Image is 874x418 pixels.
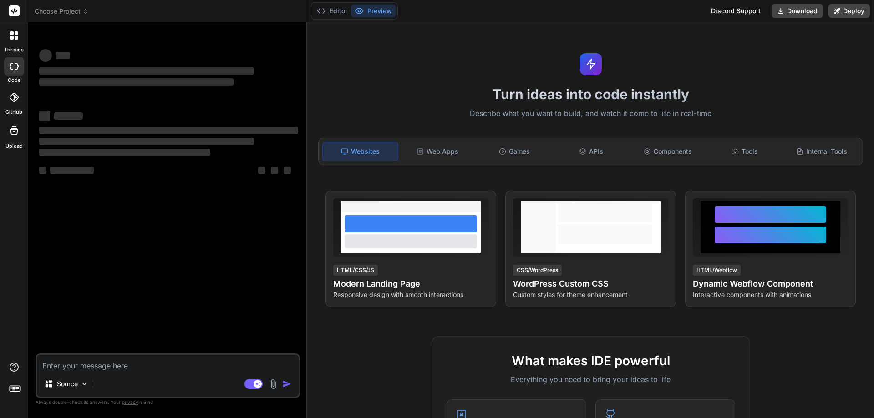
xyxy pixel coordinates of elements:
[122,399,138,405] span: privacy
[39,67,254,75] span: ‌
[56,52,70,59] span: ‌
[513,265,562,276] div: CSS/WordPress
[322,142,398,161] div: Websites
[313,108,869,120] p: Describe what you want to build, and watch it come to life in real-time
[333,277,488,290] h4: Modern Landing Page
[313,5,351,17] button: Editor
[333,290,488,299] p: Responsive design with smooth interactions
[36,398,300,407] p: Always double-check its answers. Your in Bind
[784,142,859,161] div: Internal Tools
[39,49,52,62] span: ‌
[772,4,823,18] button: Download
[554,142,629,161] div: APIs
[39,78,234,86] span: ‌
[5,108,22,116] label: GitHub
[39,138,254,145] span: ‌
[447,351,735,370] h2: What makes IDE powerful
[447,374,735,385] p: Everything you need to bring your ideas to life
[8,76,20,84] label: code
[5,142,23,150] label: Upload
[477,142,552,161] div: Games
[57,379,78,388] p: Source
[54,112,83,120] span: ‌
[35,7,89,16] span: Choose Project
[313,86,869,102] h1: Turn ideas into code instantly
[271,167,278,174] span: ‌
[693,290,848,299] p: Interactive components with animations
[39,111,50,121] span: ‌
[284,167,291,174] span: ‌
[513,290,668,299] p: Custom styles for theme enhancement
[282,379,291,388] img: icon
[268,379,279,389] img: attachment
[693,277,848,290] h4: Dynamic Webflow Component
[513,277,668,290] h4: WordPress Custom CSS
[828,4,870,18] button: Deploy
[707,142,783,161] div: Tools
[39,167,46,174] span: ‌
[333,265,378,276] div: HTML/CSS/JS
[39,127,298,134] span: ‌
[706,4,766,18] div: Discord Support
[693,265,741,276] div: HTML/Webflow
[351,5,396,17] button: Preview
[630,142,706,161] div: Components
[39,149,210,156] span: ‌
[4,46,24,54] label: threads
[50,167,94,174] span: ‌
[258,167,265,174] span: ‌
[400,142,475,161] div: Web Apps
[81,380,88,388] img: Pick Models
